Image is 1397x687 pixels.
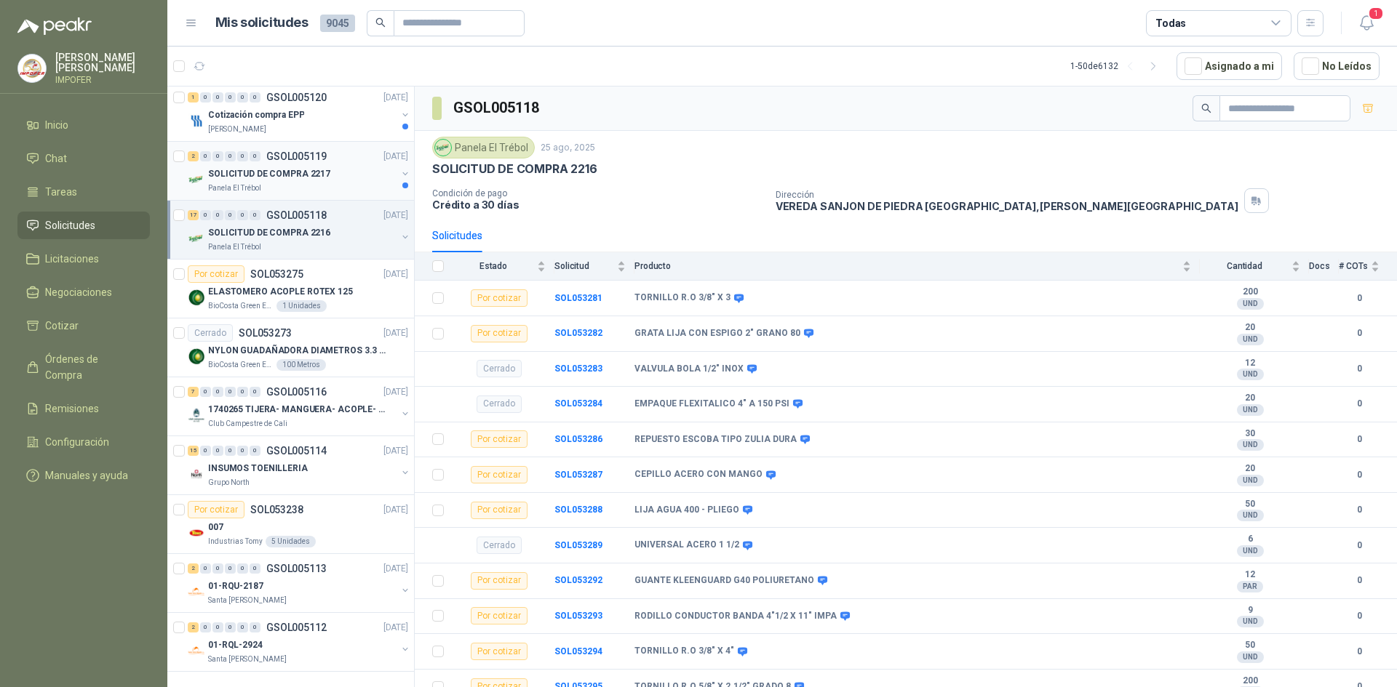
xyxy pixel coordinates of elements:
[1200,675,1300,687] b: 200
[477,537,522,554] div: Cerrado
[1339,326,1380,340] b: 0
[634,398,789,410] b: EMPAQUE FLEXITALICO 4" A 150 PSI
[208,108,304,122] p: Cotización compra EPP
[188,289,205,306] img: Company Logo
[188,442,411,489] a: 15 0 0 0 0 0 GSOL005114[DATE] Company LogoINSUMOS TOENILLERIAGrupo North
[554,261,614,271] span: Solicitud
[208,167,330,181] p: SOLICITUD DE COMPRA 2217
[188,112,205,129] img: Company Logo
[554,611,602,621] b: SOL053293
[17,145,150,172] a: Chat
[554,328,602,338] a: SOL053282
[276,300,327,312] div: 1 Unidades
[188,619,411,665] a: 2 0 0 0 0 0 GSOL005112[DATE] Company Logo01-RQL-2924Santa [PERSON_NAME]
[225,210,236,220] div: 0
[250,446,260,456] div: 0
[1294,52,1380,80] button: No Leídos
[1339,645,1380,659] b: 0
[634,505,739,516] b: LIJA AGUA 400 - PLIEGO
[266,446,327,456] p: GSOL005114
[634,539,739,551] b: UNIVERSAL ACERO 1 1/2
[188,324,233,342] div: Cerrado
[167,495,414,554] a: Por cotizarSOL053238[DATE] Company Logo007Industrias Tomy5 Unidades
[1237,369,1264,380] div: UND
[200,446,211,456] div: 0
[1339,539,1380,553] b: 0
[188,642,205,659] img: Company Logo
[208,477,250,489] p: Grupo North
[239,328,292,338] p: SOL053273
[200,622,211,632] div: 0
[266,210,327,220] p: GSOL005118
[634,434,797,446] b: REPUESTO ESCOBA TIPO ZULIA DURA
[200,92,211,103] div: 0
[250,92,260,103] div: 0
[554,363,602,374] b: SOL053283
[188,383,411,430] a: 7 0 0 0 0 0 GSOL005116[DATE] Company Logo1740265 TIJERA- MANGUERA- ACOPLE- SURTIDORESClub Campest...
[208,241,261,253] p: Panela El Trébol
[237,210,248,220] div: 0
[266,151,327,161] p: GSOL005119
[554,505,602,515] a: SOL053288
[276,359,326,371] div: 100 Metros
[554,575,602,585] a: SOL053292
[477,360,522,377] div: Cerrado
[55,52,150,73] p: [PERSON_NAME] [PERSON_NAME]
[250,210,260,220] div: 0
[17,462,150,489] a: Manuales y ayuda
[432,228,482,244] div: Solicitudes
[1200,252,1309,281] th: Cantidad
[1237,475,1264,486] div: UND
[383,91,408,105] p: [DATE]
[383,268,408,281] p: [DATE]
[188,151,199,161] div: 2
[45,150,67,166] span: Chat
[1155,15,1186,31] div: Todas
[554,646,602,656] b: SOL053294
[188,230,205,247] img: Company Logo
[188,148,411,194] a: 2 0 0 0 0 0 GSOL005119[DATE] Company LogoSOLICITUD DE COMPRA 2217Panela El Trébol
[1200,322,1300,334] b: 20
[250,622,260,632] div: 0
[45,401,99,417] span: Remisiones
[215,12,309,33] h1: Mis solicitudes
[554,398,602,409] a: SOL053284
[1070,55,1165,78] div: 1 - 50 de 6132
[383,209,408,222] p: [DATE]
[200,210,211,220] div: 0
[471,430,528,448] div: Por cotizar
[17,345,150,389] a: Órdenes de Compra
[266,563,327,574] p: GSOL005113
[383,621,408,635] p: [DATE]
[188,465,205,483] img: Company Logo
[432,188,764,198] p: Condición de pago
[432,198,764,211] p: Crédito a 30 días
[212,210,223,220] div: 0
[188,524,205,542] img: Company Logo
[188,560,411,606] a: 2 0 0 0 0 0 GSOL005113[DATE] Company Logo01-RQU-2187Santa [PERSON_NAME]
[200,563,211,574] div: 0
[188,347,205,365] img: Company Logo
[1200,463,1300,475] b: 20
[554,434,602,444] a: SOL053286
[208,285,353,299] p: ELASTOMERO ACOPLE ROTEX 125
[1309,252,1339,281] th: Docs
[1368,7,1384,20] span: 1
[634,646,734,657] b: TORNILLO R.O 3/8" X 4"
[471,643,528,660] div: Por cotizar
[1237,545,1264,557] div: UND
[1200,428,1300,440] b: 30
[453,252,554,281] th: Estado
[237,563,248,574] div: 0
[1200,569,1300,581] b: 12
[1339,261,1368,271] span: # COTs
[1200,261,1289,271] span: Cantidad
[208,403,389,417] p: 1740265 TIJERA- MANGUERA- ACOPLE- SURTIDORES
[432,161,597,177] p: SOLICITUD DE COMPRA 2216
[212,446,223,456] div: 0
[1339,397,1380,411] b: 0
[225,563,236,574] div: 0
[634,611,837,622] b: RODILLO CONDUCTOR BANDA 4"1/2 X 11" IMPA
[1237,439,1264,451] div: UND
